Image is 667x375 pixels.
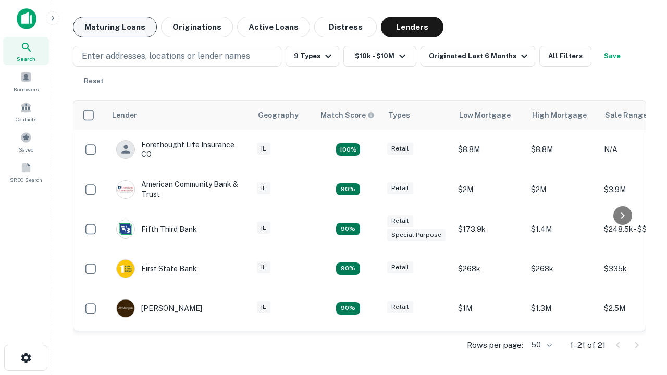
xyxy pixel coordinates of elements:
[10,176,42,184] span: SREO Search
[3,158,49,186] a: SREO Search
[106,101,252,130] th: Lender
[453,289,526,328] td: $1M
[116,180,241,198] div: American Community Bank & Trust
[116,299,202,318] div: [PERSON_NAME]
[532,109,587,121] div: High Mortgage
[526,249,599,289] td: $268k
[3,37,49,65] a: Search
[421,46,535,67] button: Originated Last 6 Months
[117,181,134,198] img: picture
[3,97,49,126] a: Contacts
[257,261,270,273] div: IL
[73,46,281,67] button: Enter addresses, locations or lender names
[257,143,270,155] div: IL
[453,209,526,249] td: $173.9k
[387,229,446,241] div: Special Purpose
[429,50,530,63] div: Originated Last 6 Months
[314,17,377,37] button: Distress
[336,223,360,235] div: Matching Properties: 2, hasApolloMatch: undefined
[526,328,599,368] td: $7M
[73,17,157,37] button: Maturing Loans
[320,109,373,121] h6: Match Score
[526,169,599,209] td: $2M
[526,209,599,249] td: $1.4M
[237,17,310,37] button: Active Loans
[336,143,360,156] div: Matching Properties: 4, hasApolloMatch: undefined
[382,101,453,130] th: Types
[258,109,299,121] div: Geography
[82,50,250,63] p: Enter addresses, locations or lender names
[387,143,413,155] div: Retail
[459,109,511,121] div: Low Mortgage
[17,8,36,29] img: capitalize-icon.png
[17,55,35,63] span: Search
[453,328,526,368] td: $2.7M
[596,46,629,67] button: Save your search to get updates of matches that match your search criteria.
[387,301,413,313] div: Retail
[16,115,36,123] span: Contacts
[526,101,599,130] th: High Mortgage
[3,67,49,95] a: Borrowers
[257,182,270,194] div: IL
[615,258,667,308] iframe: Chat Widget
[387,261,413,273] div: Retail
[388,109,410,121] div: Types
[3,128,49,156] a: Saved
[570,339,606,352] p: 1–21 of 21
[453,130,526,169] td: $8.8M
[77,71,110,92] button: Reset
[112,109,137,121] div: Lender
[453,169,526,209] td: $2M
[453,101,526,130] th: Low Mortgage
[343,46,416,67] button: $10k - $10M
[336,262,360,275] div: Matching Properties: 2, hasApolloMatch: undefined
[314,101,382,130] th: Capitalize uses an advanced AI algorithm to match your search with the best lender. The match sco...
[467,339,523,352] p: Rows per page:
[257,222,270,234] div: IL
[14,85,39,93] span: Borrowers
[526,289,599,328] td: $1.3M
[320,109,375,121] div: Capitalize uses an advanced AI algorithm to match your search with the best lender. The match sco...
[286,46,339,67] button: 9 Types
[116,259,197,278] div: First State Bank
[387,215,413,227] div: Retail
[117,299,134,317] img: picture
[453,249,526,289] td: $268k
[19,145,34,154] span: Saved
[539,46,591,67] button: All Filters
[252,101,314,130] th: Geography
[387,182,413,194] div: Retail
[117,260,134,278] img: picture
[527,337,553,353] div: 50
[526,130,599,169] td: $8.8M
[116,140,241,159] div: Forethought Life Insurance CO
[336,183,360,196] div: Matching Properties: 2, hasApolloMatch: undefined
[116,220,197,239] div: Fifth Third Bank
[117,220,134,238] img: picture
[605,109,647,121] div: Sale Range
[381,17,443,37] button: Lenders
[336,302,360,315] div: Matching Properties: 2, hasApolloMatch: undefined
[257,301,270,313] div: IL
[161,17,233,37] button: Originations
